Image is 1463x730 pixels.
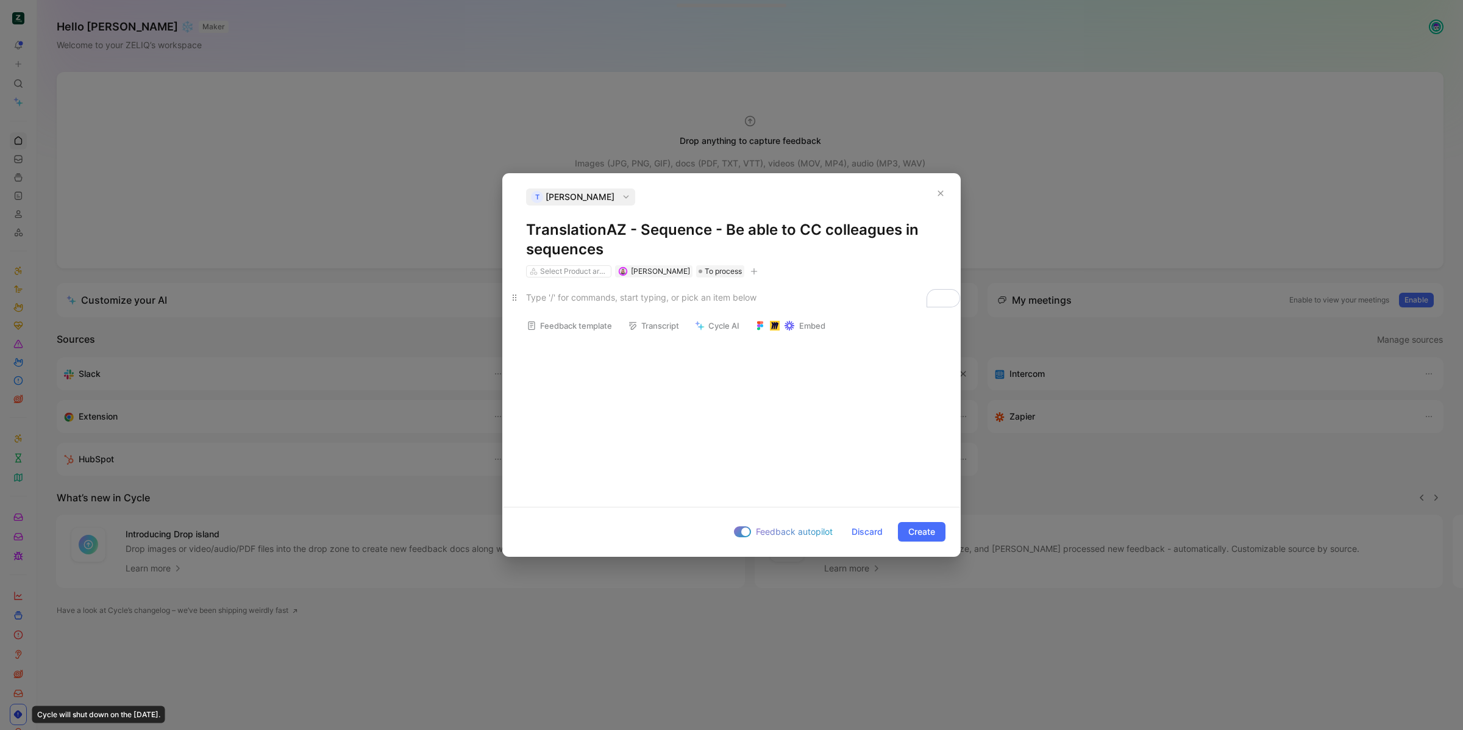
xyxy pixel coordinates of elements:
div: T [531,191,543,203]
button: Transcript [622,317,685,334]
span: Create [908,524,935,539]
span: Discard [852,524,883,539]
button: Feedback autopilot [730,524,836,540]
button: T[PERSON_NAME] [526,188,635,206]
button: Embed [750,317,831,334]
button: Create [898,522,945,542]
div: To enrich screen reader interactions, please activate Accessibility in Grammarly extension settings [503,277,960,317]
span: [PERSON_NAME] [546,190,614,204]
div: Cycle will shut down on the [DATE]. [32,706,165,723]
span: To process [705,265,742,277]
img: avatar [619,268,626,274]
button: Feedback template [521,317,618,334]
span: [PERSON_NAME] [631,267,690,276]
div: To process [696,265,744,277]
button: Discard [841,522,893,542]
div: Select Product areas [540,265,608,277]
h1: TranslationAZ - Sequence - Be able to CC colleagues in sequences [526,220,937,259]
button: Cycle AI [689,317,745,334]
span: Feedback autopilot [756,524,833,539]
